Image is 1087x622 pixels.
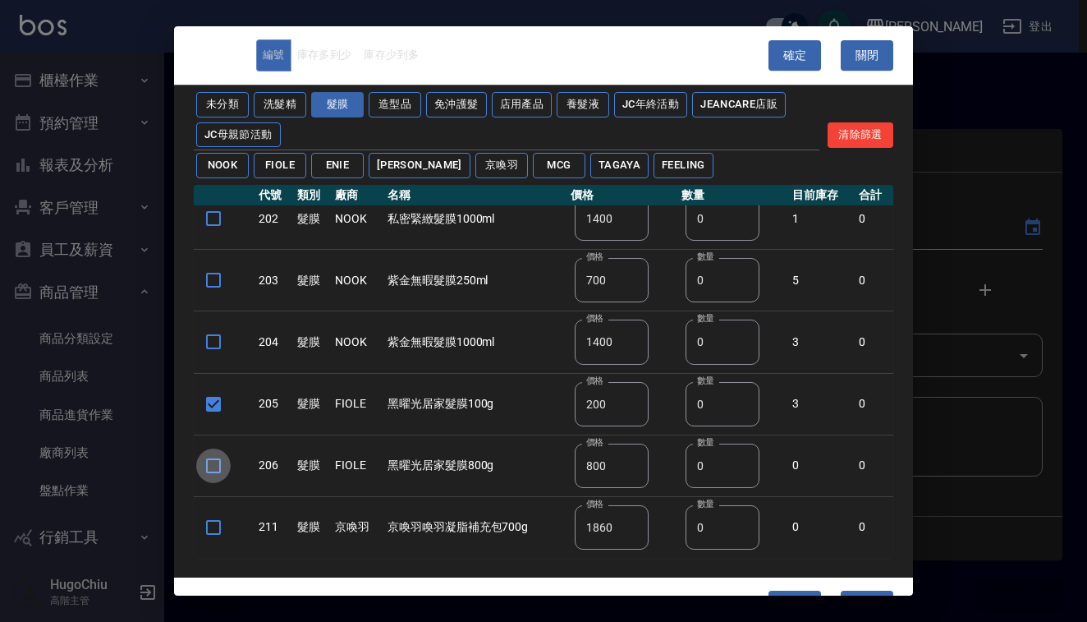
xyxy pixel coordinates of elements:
button: NOOK [196,153,249,178]
td: 0 [855,435,893,496]
td: 黑曜光居家髮膜800g [383,435,566,496]
label: 價格 [586,251,603,263]
td: 0 [855,188,893,250]
label: 數量 [697,251,714,263]
td: 5 [788,250,855,311]
td: 私密緊緻髮膜1000ml [383,188,566,250]
td: 3 [788,311,855,373]
td: 204 [255,311,293,373]
th: 合計 [855,185,893,206]
button: JC年終活動 [614,92,687,117]
button: JeanCare店販 [692,92,786,117]
label: 價格 [586,312,603,325]
button: JC母親節活動 [196,122,281,148]
button: MCG [533,153,585,178]
button: 養髮液 [557,92,609,117]
button: 編號 [256,39,291,71]
td: 0 [788,496,855,558]
td: 紫金無暇髮膜250ml [383,250,566,311]
td: 0 [855,250,893,311]
th: 價格 [566,185,677,206]
button: ENIE [311,153,364,178]
td: 203 [255,250,293,311]
th: 目前庫存 [788,185,855,206]
td: 髮膜 [293,311,332,373]
button: 洗髮精 [254,92,306,117]
button: 確定 [768,40,821,71]
button: 未分類 [196,92,249,117]
button: 確定 [768,591,821,621]
button: 關閉 [841,40,893,71]
td: FIOLE [331,435,383,496]
button: FIOLE [254,153,306,178]
td: 0 [855,373,893,435]
button: 庫存少到多 [357,39,425,71]
td: FIOLE [331,373,383,435]
td: 0 [855,496,893,558]
button: FEELING [654,153,713,178]
button: 造型品 [369,92,421,117]
td: 206 [255,435,293,496]
th: 廠商 [331,185,383,206]
td: 205 [255,373,293,435]
td: 京喚羽喚羽凝脂補充包700g [383,496,566,558]
th: 名稱 [383,185,566,206]
label: 數量 [697,498,714,510]
button: 清除篩選 [828,122,893,148]
div: 所有商品 [194,39,425,71]
button: [PERSON_NAME] [369,153,470,178]
td: 髮膜 [293,373,332,435]
td: NOOK [331,188,383,250]
td: 紫金無暇髮膜1000ml [383,311,566,373]
td: 0 [855,311,893,373]
label: 數量 [697,436,714,449]
td: 髮膜 [293,250,332,311]
td: 0 [788,435,855,496]
button: 免沖護髮 [426,92,487,117]
td: 黑曜光居家髮膜100g [383,373,566,435]
th: 代號 [255,185,293,206]
td: 1 [788,188,855,250]
label: 價格 [586,375,603,387]
td: NOOK [331,311,383,373]
td: 髮膜 [293,188,332,250]
td: 3 [788,373,855,435]
button: 店用產品 [492,92,553,117]
button: 京喚羽 [475,153,528,178]
button: 髮膜 [311,92,364,117]
td: 京喚羽 [331,496,383,558]
label: 數量 [697,312,714,325]
td: 202 [255,188,293,250]
button: TAGAYA [590,153,649,178]
th: 數量 [677,185,788,206]
button: 關閉 [841,591,893,621]
td: NOOK [331,250,383,311]
td: 211 [255,496,293,558]
th: 類別 [293,185,332,206]
td: 髮膜 [293,435,332,496]
button: 庫存多到少 [291,39,359,71]
label: 價格 [586,436,603,449]
label: 數量 [697,375,714,387]
label: 價格 [586,498,603,510]
td: 髮膜 [293,496,332,558]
